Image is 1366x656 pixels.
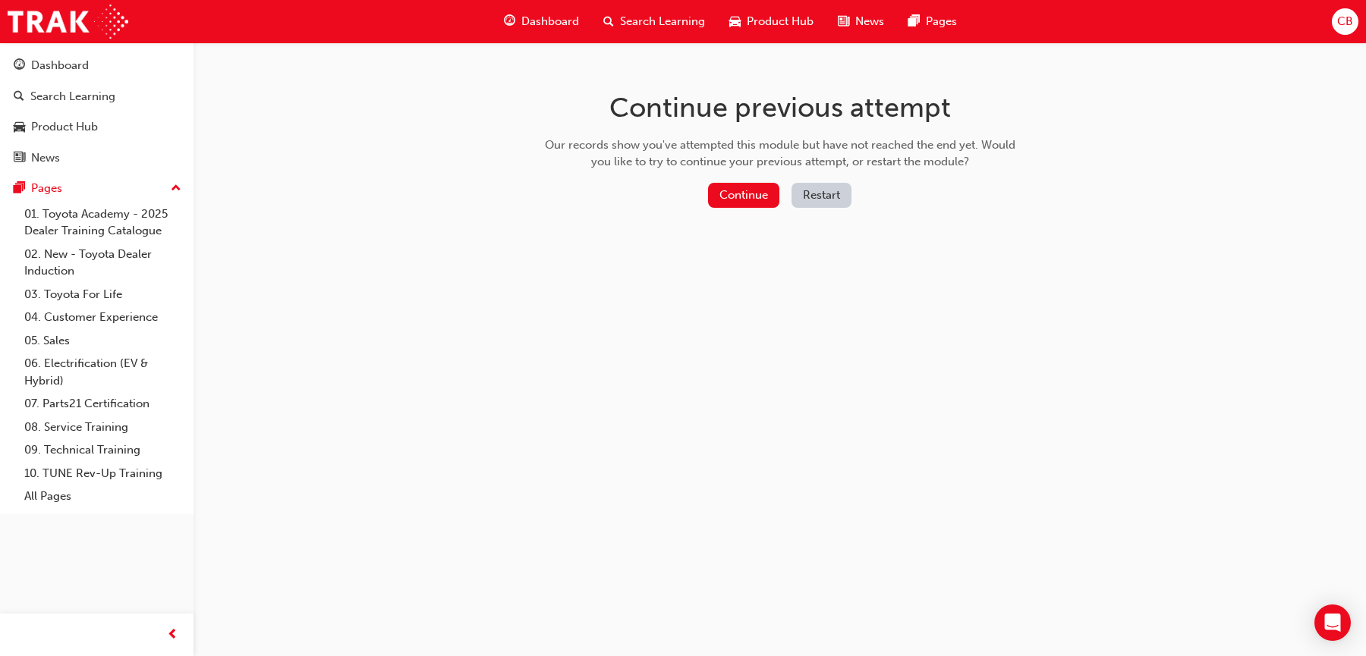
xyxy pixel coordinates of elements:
[18,485,187,508] a: All Pages
[492,6,591,37] a: guage-iconDashboard
[540,137,1021,171] div: Our records show you've attempted this module but have not reached the end yet. Would you like to...
[8,5,128,39] img: Trak
[30,88,115,105] div: Search Learning
[504,12,515,31] span: guage-icon
[1337,13,1353,30] span: CB
[620,13,705,30] span: Search Learning
[708,183,779,208] button: Continue
[18,352,187,392] a: 06. Electrification (EV & Hybrid)
[6,83,187,111] a: Search Learning
[6,144,187,172] a: News
[14,152,25,165] span: news-icon
[18,283,187,306] a: 03. Toyota For Life
[1314,604,1351,641] div: Open Intercom Messenger
[747,13,814,30] span: Product Hub
[14,182,25,196] span: pages-icon
[14,90,24,104] span: search-icon
[729,12,741,31] span: car-icon
[31,57,89,74] div: Dashboard
[6,52,187,80] a: Dashboard
[31,180,62,197] div: Pages
[18,438,187,462] a: 09. Technical Training
[18,243,187,283] a: 02. New - Toyota Dealer Induction
[603,12,614,31] span: search-icon
[521,13,579,30] span: Dashboard
[826,6,896,37] a: news-iconNews
[18,202,187,243] a: 01. Toyota Academy - 2025 Dealer Training Catalogue
[18,462,187,485] a: 10. TUNE Rev-Up Training
[838,12,849,31] span: news-icon
[18,306,187,329] a: 04. Customer Experience
[14,121,25,134] span: car-icon
[540,91,1021,124] h1: Continue previous attempt
[6,113,187,141] a: Product Hub
[6,49,187,174] button: DashboardSearch LearningProduct HubNews
[855,13,884,30] span: News
[171,179,181,199] span: up-icon
[14,59,25,73] span: guage-icon
[792,183,851,208] button: Restart
[18,329,187,353] a: 05. Sales
[926,13,957,30] span: Pages
[18,416,187,439] a: 08. Service Training
[896,6,969,37] a: pages-iconPages
[6,174,187,202] button: Pages
[31,149,60,167] div: News
[591,6,717,37] a: search-iconSearch Learning
[1332,8,1358,35] button: CB
[18,392,187,416] a: 07. Parts21 Certification
[31,118,98,136] div: Product Hub
[717,6,826,37] a: car-iconProduct Hub
[167,626,178,645] span: prev-icon
[908,12,920,31] span: pages-icon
